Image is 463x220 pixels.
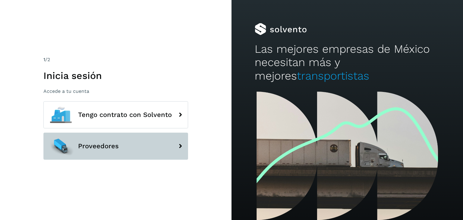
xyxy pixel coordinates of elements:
h1: Inicia sesión [43,70,188,81]
p: Accede a tu cuenta [43,88,188,94]
span: Proveedores [78,143,119,150]
h2: Las mejores empresas de México necesitan más y mejores [255,42,440,83]
span: transportistas [297,69,369,82]
div: /2 [43,56,188,63]
button: Tengo contrato con Solvento [43,101,188,128]
span: 1 [43,57,45,62]
span: Tengo contrato con Solvento [78,111,172,118]
button: Proveedores [43,133,188,160]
